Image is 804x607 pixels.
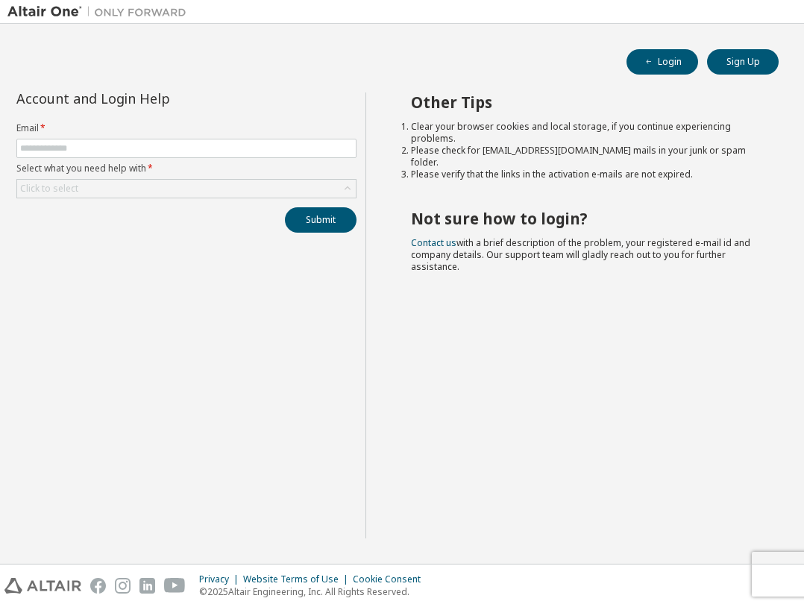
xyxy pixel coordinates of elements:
p: © 2025 Altair Engineering, Inc. All Rights Reserved. [199,585,430,598]
button: Login [626,49,698,75]
span: with a brief description of the problem, your registered e-mail id and company details. Our suppo... [411,236,750,273]
img: youtube.svg [164,578,186,594]
img: linkedin.svg [139,578,155,594]
li: Clear your browser cookies and local storage, if you continue experiencing problems. [411,121,752,145]
label: Email [16,122,357,134]
li: Please check for [EMAIL_ADDRESS][DOMAIN_NAME] mails in your junk or spam folder. [411,145,752,169]
div: Privacy [199,573,243,585]
li: Please verify that the links in the activation e-mails are not expired. [411,169,752,180]
img: altair_logo.svg [4,578,81,594]
a: Contact us [411,236,456,249]
div: Website Terms of Use [243,573,353,585]
button: Submit [285,207,357,233]
h2: Not sure how to login? [411,209,752,228]
label: Select what you need help with [16,163,357,174]
button: Sign Up [707,49,779,75]
div: Cookie Consent [353,573,430,585]
img: facebook.svg [90,578,106,594]
div: Click to select [17,180,356,198]
img: instagram.svg [115,578,131,594]
h2: Other Tips [411,92,752,112]
div: Account and Login Help [16,92,289,104]
img: Altair One [7,4,194,19]
div: Click to select [20,183,78,195]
